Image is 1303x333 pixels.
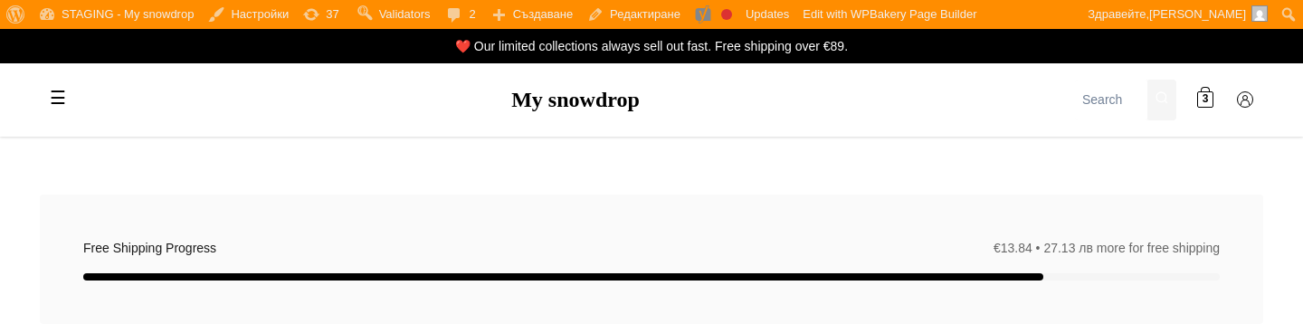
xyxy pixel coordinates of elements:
[40,81,76,117] label: Toggle mobile menu
[1187,82,1223,119] a: 3
[1149,7,1246,21] span: [PERSON_NAME]
[994,238,1220,258] span: €13.84 • 27.13 лв more for free shipping
[1203,91,1209,109] span: 3
[511,88,640,111] a: My snowdrop
[1075,80,1147,120] input: Search
[721,9,732,20] div: Focus keyphrase not set
[83,238,216,258] span: Free Shipping Progress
